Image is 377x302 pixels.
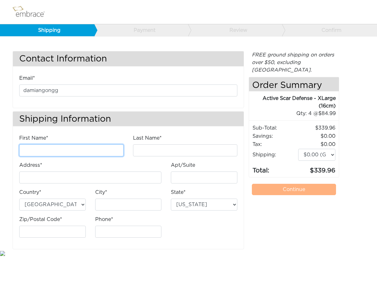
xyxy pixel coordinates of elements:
[252,148,298,161] td: Shipping:
[252,161,298,176] td: Total:
[249,77,339,91] h4: Order Summary
[298,161,335,176] td: 339.96
[252,124,298,132] td: Sub-Total:
[94,24,188,36] a: Payment
[282,24,376,36] a: Confirm
[298,140,335,148] td: 0.00
[95,216,113,223] label: Phone*
[252,132,298,140] td: Savings :
[188,24,282,36] a: Review
[95,189,107,196] label: City*
[13,112,244,126] h3: Shipping Information
[249,51,339,74] div: FREE ground shipping on orders over $50, excluding [GEOGRAPHIC_DATA].
[252,140,298,148] td: Tax:
[19,189,41,196] label: Country*
[11,4,52,20] img: logo.png
[13,51,244,66] h3: Contact Information
[257,110,336,117] div: 4 @
[318,111,336,116] span: 84.99
[19,161,42,169] label: Address*
[298,132,335,140] td: 0.00
[249,95,336,110] div: Active Scar Defense - XLarge (16cm)
[133,134,162,142] label: Last Name*
[19,216,62,223] label: Zip/Postal Code*
[298,124,335,132] td: 339.96
[252,184,336,195] a: Continue
[171,161,195,169] label: Apt/Suite
[19,74,35,82] label: Email*
[19,134,48,142] label: First Name*
[171,189,186,196] label: State*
